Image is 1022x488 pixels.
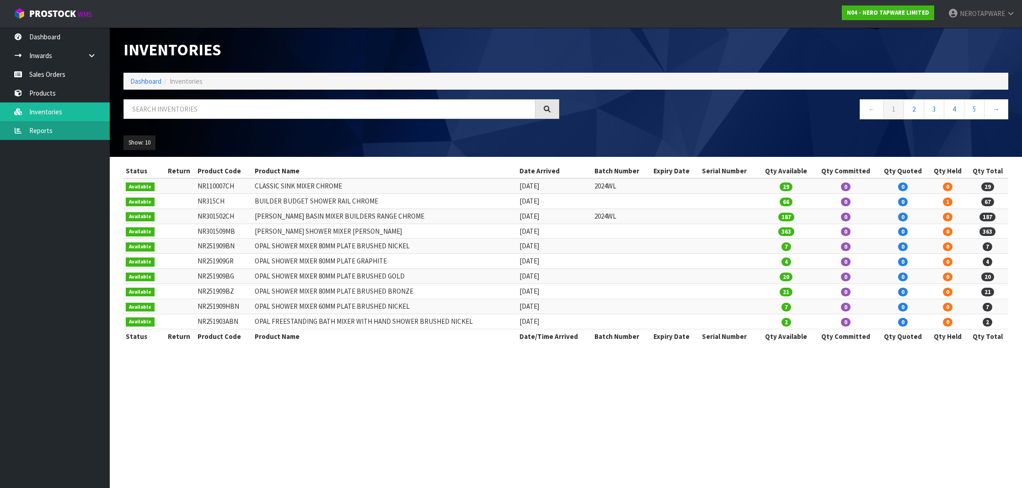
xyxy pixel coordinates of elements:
small: WMS [78,10,92,19]
td: OPAL SHOWER MIXER 80MM PLATE BRUSHED BRONZE [252,284,518,299]
a: ← [860,99,884,119]
td: [DATE] [517,224,592,239]
span: 1 [943,198,952,206]
span: 7 [983,242,992,251]
td: OPAL SHOWER MIXER 80MM PLATE BRUSHED NICKEL [252,239,518,254]
th: Date Arrived [517,164,592,178]
span: 20 [780,273,792,281]
th: Product Code [195,164,252,178]
span: 0 [898,198,908,206]
span: 0 [841,242,851,251]
span: 0 [841,303,851,311]
th: Qty Quoted [878,164,928,178]
td: NR301509MB [195,224,252,239]
a: 1 [883,99,904,119]
span: 0 [898,242,908,251]
th: Qty Total [967,329,1008,343]
span: 7 [983,303,992,311]
span: 67 [981,198,994,206]
a: 3 [924,99,944,119]
span: 4 [781,257,791,266]
span: Available [126,242,155,252]
span: 0 [841,318,851,327]
td: BUILDER BUDGET SHOWER RAIL CHROME [252,193,518,209]
td: NR251903ABN [195,314,252,329]
span: NEROTAPWARE [960,9,1005,18]
td: [DATE] [517,254,592,269]
span: 0 [943,318,952,327]
span: 0 [943,288,952,296]
span: 0 [943,242,952,251]
h1: Inventories [123,41,559,59]
td: [DATE] [517,314,592,329]
td: OPAL FREESTANDING BATH MIXER WITH HAND SHOWER BRUSHED NICKEL [252,314,518,329]
span: 0 [943,257,952,266]
td: OPAL SHOWER MIXER 80MM PLATE GRAPHITE [252,254,518,269]
span: Inventories [170,77,203,86]
th: Qty Available [759,164,814,178]
span: 0 [841,227,851,236]
span: 29 [780,182,792,191]
span: 187 [979,213,995,221]
a: → [984,99,1008,119]
th: Status [123,164,163,178]
span: Available [126,198,155,207]
td: NR251909GR [195,254,252,269]
a: 4 [944,99,964,119]
span: 0 [841,213,851,221]
span: 0 [943,273,952,281]
span: 363 [778,227,794,236]
td: 2024WL [592,209,651,224]
td: [DATE] [517,284,592,299]
td: NR110007CH [195,178,252,193]
td: NR251909BZ [195,284,252,299]
th: Product Name [252,164,518,178]
nav: Page navigation [573,99,1009,122]
span: Available [126,273,155,282]
span: 0 [943,227,952,236]
span: Available [126,212,155,221]
span: 363 [979,227,995,236]
span: 0 [898,227,908,236]
td: 2024WL [592,178,651,193]
td: CLASSIC SINK MIXER CHROME [252,178,518,193]
td: [PERSON_NAME] BASIN MIXER BUILDERS RANGE CHROME [252,209,518,224]
button: Show: 10 [123,135,155,150]
th: Product Name [252,329,518,343]
td: [DATE] [517,269,592,284]
span: Available [126,227,155,236]
span: 0 [898,182,908,191]
td: [DATE] [517,299,592,314]
th: Batch Number [592,164,651,178]
span: 0 [898,303,908,311]
a: Dashboard [130,77,161,86]
th: Return [163,329,195,343]
th: Qty Committed [814,164,878,178]
td: [DATE] [517,209,592,224]
span: 0 [898,318,908,327]
th: Batch Number [592,329,651,343]
span: 21 [780,288,792,296]
span: Available [126,317,155,327]
span: Available [126,257,155,267]
span: 21 [981,288,994,296]
span: 2 [781,318,791,327]
th: Serial Number [700,164,759,178]
span: 0 [841,198,851,206]
td: NR301502CH [195,209,252,224]
span: 66 [780,198,792,206]
input: Search inventories [123,99,535,119]
td: NR315CH [195,193,252,209]
th: Qty Committed [814,329,878,343]
span: Available [126,182,155,192]
span: 0 [898,257,908,266]
th: Qty Held [928,164,967,178]
td: OPAL SHOWER MIXER 80MM PLATE BRUSHED GOLD [252,269,518,284]
span: 7 [781,242,791,251]
span: 2 [983,318,992,327]
span: 20 [981,273,994,281]
td: NR251909HBN [195,299,252,314]
span: 0 [943,213,952,221]
span: 29 [981,182,994,191]
th: Date/Time Arrived [517,329,592,343]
